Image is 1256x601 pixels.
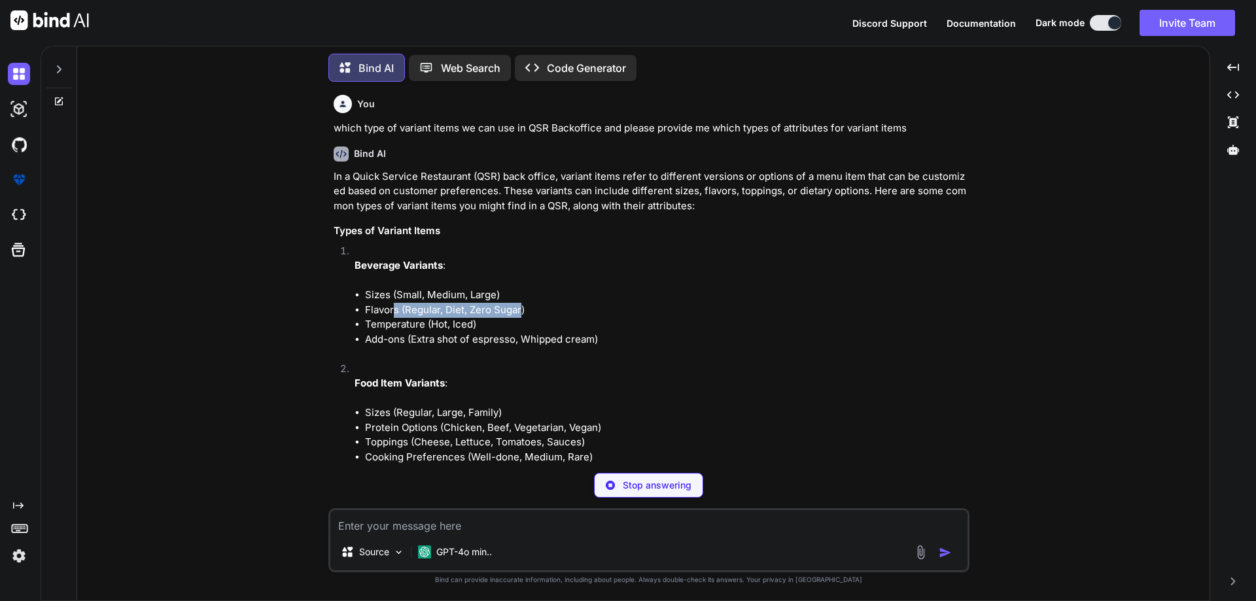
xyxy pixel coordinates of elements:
[547,60,626,76] p: Code Generator
[8,204,30,226] img: cloudideIcon
[365,288,967,303] li: Sizes (Small, Medium, Large)
[441,60,500,76] p: Web Search
[8,545,30,567] img: settings
[436,545,492,558] p: GPT-4o min..
[913,545,928,560] img: attachment
[355,376,967,391] p: :
[365,421,967,436] li: Protein Options (Chicken, Beef, Vegetarian, Vegan)
[8,98,30,120] img: darkAi-studio
[852,18,927,29] span: Discord Support
[947,18,1016,29] span: Documentation
[334,224,967,239] h3: Types of Variant Items
[623,479,691,492] p: Stop answering
[357,97,375,111] h6: You
[365,303,967,318] li: Flavors (Regular, Diet, Zero Sugar)
[8,133,30,156] img: githubDark
[10,10,89,30] img: Bind AI
[1036,16,1085,29] span: Dark mode
[393,547,404,558] img: Pick Models
[365,405,967,421] li: Sizes (Regular, Large, Family)
[355,258,967,273] p: :
[355,377,445,389] strong: Food Item Variants
[354,147,386,160] h6: Bind AI
[365,317,967,332] li: Temperature (Hot, Iced)
[365,435,967,450] li: Toppings (Cheese, Lettuce, Tomatoes, Sauces)
[1140,10,1235,36] button: Invite Team
[358,60,394,76] p: Bind AI
[8,63,30,85] img: darkChat
[334,169,967,214] p: In a Quick Service Restaurant (QSR) back office, variant items refer to different versions or opt...
[365,450,967,465] li: Cooking Preferences (Well-done, Medium, Rare)
[852,16,927,30] button: Discord Support
[947,16,1016,30] button: Documentation
[355,259,443,271] strong: Beverage Variants
[418,545,431,558] img: GPT-4o mini
[8,169,30,191] img: premium
[359,545,389,558] p: Source
[365,332,967,347] li: Add-ons (Extra shot of espresso, Whipped cream)
[939,546,952,559] img: icon
[328,575,969,585] p: Bind can provide inaccurate information, including about people. Always double-check its answers....
[334,121,967,136] p: which type of variant items we can use in QSR Backoffice and please provide me which types of att...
